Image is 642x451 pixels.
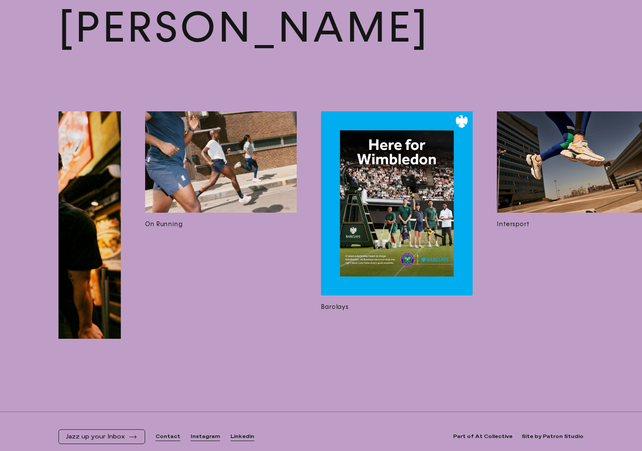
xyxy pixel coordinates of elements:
button: Jazz up your Inbox [66,433,138,441]
a: Site by Patron Studio [522,433,584,441]
a: Barclays [321,111,473,355]
a: Part of At Collective [453,433,512,441]
span: Jazz up your Inbox [66,433,125,441]
a: [PERSON_NAME] [58,0,584,55]
a: Contact [156,433,180,441]
a: Linkedin [230,433,254,441]
a: On Running [145,111,297,355]
a: Instagram [191,433,220,441]
h3: Barclays [321,302,473,312]
h3: On Running [145,220,297,229]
